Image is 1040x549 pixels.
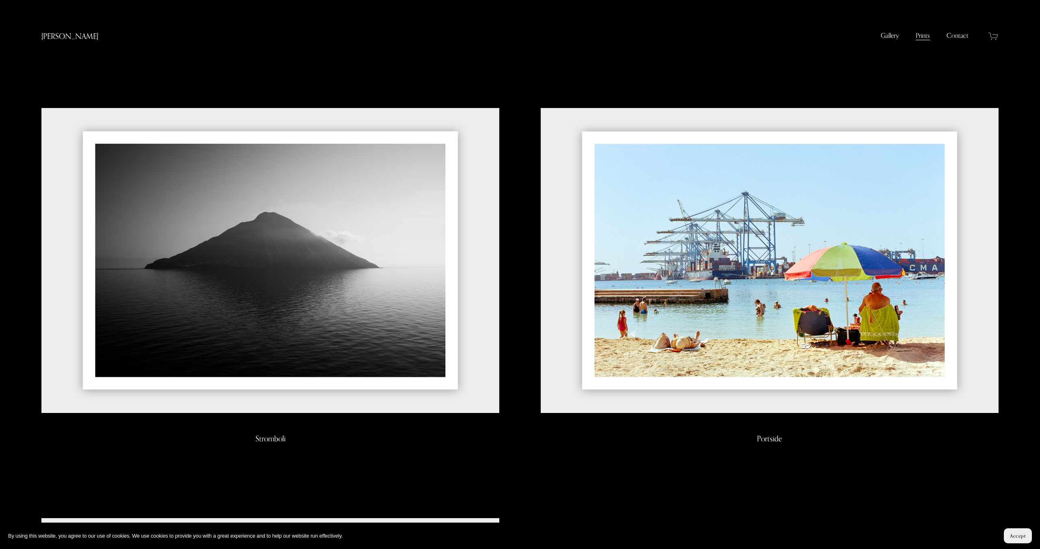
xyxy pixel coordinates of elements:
[1004,528,1032,543] button: Accept
[8,532,343,540] p: By using this website, you agree to our use of cookies. We use cookies to provide you with a grea...
[41,108,499,413] img: Stromboli
[541,108,998,413] img: Portside
[541,108,998,445] a: Portside
[947,31,968,41] a: Contact
[41,31,98,41] a: [PERSON_NAME]
[916,31,930,41] a: Prints
[757,434,782,444] div: Portside
[881,31,899,41] a: Gallery
[988,31,999,41] a: 0 items in cart
[256,434,286,444] div: Stromboli
[41,108,499,445] a: Stromboli
[1010,533,1026,539] span: Accept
